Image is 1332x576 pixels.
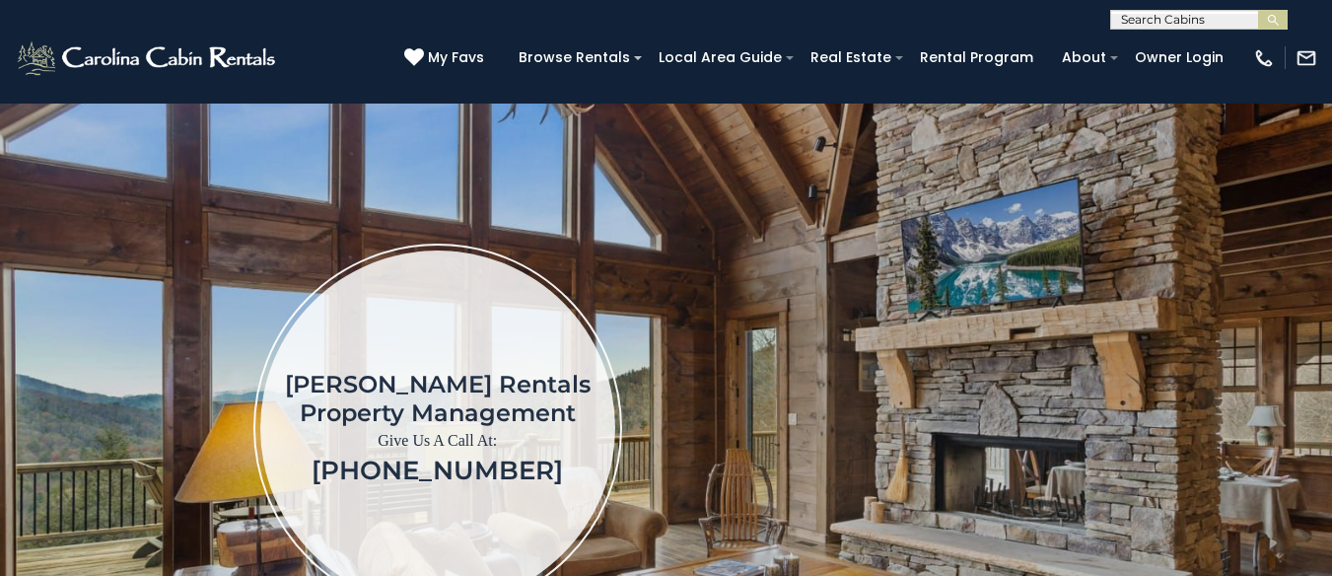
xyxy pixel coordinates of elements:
a: Rental Program [910,42,1043,73]
a: About [1052,42,1116,73]
a: Real Estate [801,42,901,73]
a: Owner Login [1125,42,1233,73]
a: My Favs [404,47,489,69]
a: Browse Rentals [509,42,640,73]
img: phone-regular-white.png [1253,47,1275,69]
span: My Favs [428,47,484,68]
img: White-1-2.png [15,38,281,78]
h1: [PERSON_NAME] Rentals Property Management [285,370,591,427]
p: Give Us A Call At: [285,427,591,455]
a: [PHONE_NUMBER] [312,455,563,486]
a: Local Area Guide [649,42,792,73]
img: mail-regular-white.png [1296,47,1317,69]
